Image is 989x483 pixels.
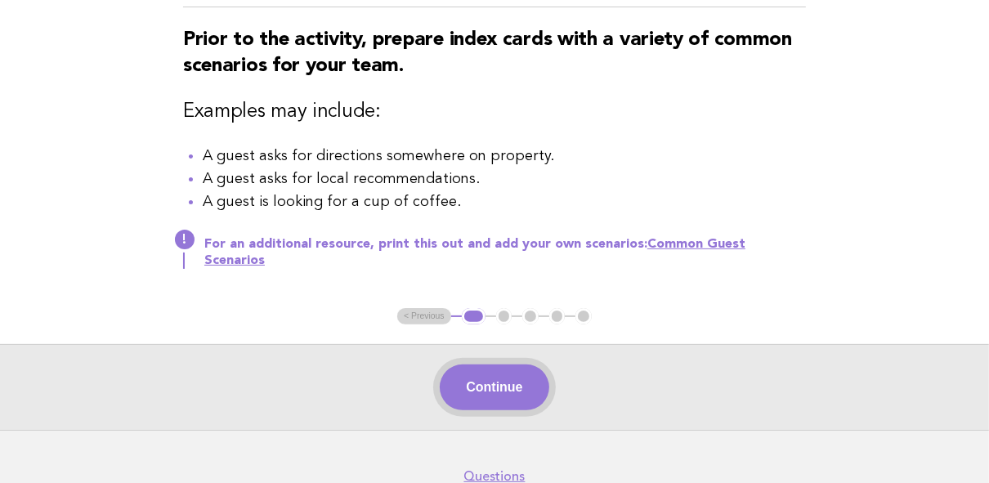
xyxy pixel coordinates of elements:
strong: Prior to the activity, prepare index cards with a variety of common scenarios for your team. [183,30,792,76]
button: Continue [440,364,548,410]
li: A guest asks for directions somewhere on property. [203,145,806,168]
li: A guest is looking for a cup of coffee. [203,190,806,213]
button: 1 [462,308,486,324]
h3: Examples may include: [183,99,806,125]
li: A guest asks for local recommendations. [203,168,806,190]
p: For an additional resource, print this out and add your own scenarios: [204,236,806,269]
